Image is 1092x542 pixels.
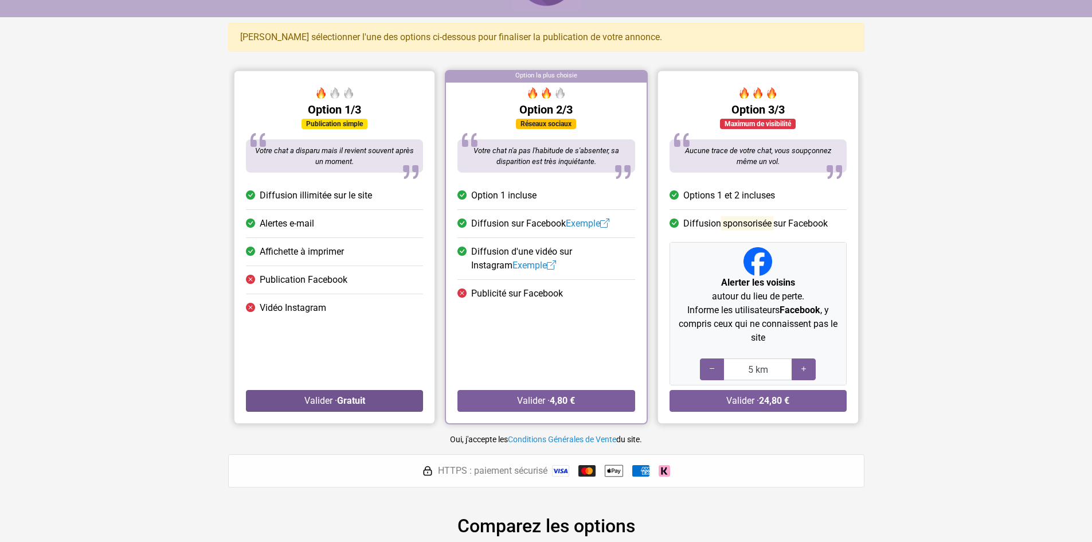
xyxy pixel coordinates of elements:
[228,23,864,52] div: [PERSON_NAME] sélectionner l'une des options ci-dessous pour finaliser la publication de votre an...
[683,189,774,202] span: Options 1 et 2 incluses
[450,435,642,444] small: Oui, j'accepte les du site.
[438,464,547,478] span: HTTPS : paiement sécurisé
[260,245,344,259] span: Affichette à imprimer
[260,301,326,315] span: Vidéo Instagram
[512,260,556,271] a: Exemple
[260,217,314,231] span: Alertes e-mail
[566,218,609,229] a: Exemple
[246,390,423,412] button: Valider ·Gratuit
[743,247,772,276] img: Facebook
[669,103,846,116] h5: Option 3/3
[720,119,796,129] div: Maximum de visibilité
[659,465,670,477] img: Klarna
[669,390,846,412] button: Valider ·24,80 €
[674,276,841,303] p: autour du lieu de perte.
[255,146,414,166] span: Votre chat a disparu mais il revient souvent après un moment.
[516,119,576,129] div: Réseaux sociaux
[605,462,623,480] img: Apple Pay
[336,395,365,406] strong: Gratuit
[422,465,433,477] img: HTTPS : paiement sécurisé
[457,103,635,116] h5: Option 2/3
[578,465,596,477] img: Mastercard
[302,119,367,129] div: Publication simple
[246,103,423,116] h5: Option 1/3
[721,277,794,288] strong: Alerter les voisins
[471,189,537,202] span: Option 1 incluse
[473,146,619,166] span: Votre chat n'a pas l'habitude de s'absenter, sa disparition est très inquiétante.
[684,146,831,166] span: Aucune trace de votre chat, vous soupçonnez même un vol.
[446,71,646,83] div: Option la plus choisie
[683,217,827,231] span: Diffusion sur Facebook
[759,395,789,406] strong: 24,80 €
[471,217,609,231] span: Diffusion sur Facebook
[457,390,635,412] button: Valider ·4,80 €
[550,395,575,406] strong: 4,80 €
[779,305,820,315] strong: Facebook
[721,216,773,231] mark: sponsorisée
[260,273,347,287] span: Publication Facebook
[260,189,372,202] span: Diffusion illimitée sur le site
[228,515,864,537] h2: Comparez les options
[674,303,841,345] p: Informe les utilisateurs , y compris ceux qui ne connaissent pas le site
[552,465,569,477] img: Visa
[471,245,635,272] span: Diffusion d'une vidéo sur Instagram
[471,287,563,301] span: Publicité sur Facebook
[632,465,649,477] img: American Express
[508,435,616,444] a: Conditions Générales de Vente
